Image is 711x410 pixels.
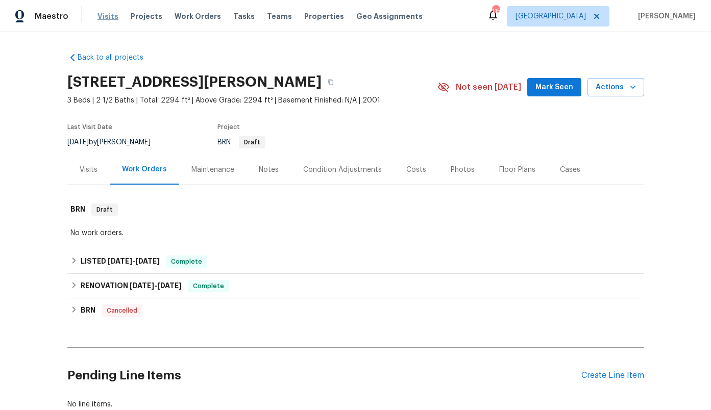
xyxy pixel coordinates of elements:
span: Mark Seen [535,81,573,94]
span: 3 Beds | 2 1/2 Baths | Total: 2294 ft² | Above Grade: 2294 ft² | Basement Finished: N/A | 2001 [67,95,437,106]
span: [DATE] [67,139,89,146]
div: RENOVATION [DATE]-[DATE]Complete [67,274,644,298]
div: Cases [560,165,580,175]
button: Copy Address [322,73,340,91]
div: No work orders. [70,228,641,238]
div: by [PERSON_NAME] [67,136,163,148]
span: Project [217,124,240,130]
div: BRN Cancelled [67,298,644,323]
span: Maestro [35,11,68,21]
span: Teams [267,11,292,21]
span: Draft [92,204,117,215]
div: Create Line Item [581,371,644,380]
div: BRN Draft [67,193,644,226]
h6: RENOVATION [81,280,182,292]
span: Cancelled [103,305,141,316]
div: Condition Adjustments [303,165,382,175]
span: - [108,258,160,265]
div: Maintenance [191,165,234,175]
span: Actions [596,81,636,94]
div: Visits [80,165,97,175]
button: Mark Seen [527,78,581,97]
div: 115 [492,6,499,16]
a: Back to all projects [67,53,165,63]
span: Visits [97,11,118,21]
span: [GEOGRAPHIC_DATA] [516,11,586,21]
span: Projects [131,11,162,21]
button: Actions [587,78,644,97]
div: Notes [259,165,279,175]
div: Work Orders [122,164,167,174]
h2: Pending Line Items [67,352,581,399]
div: Photos [451,165,475,175]
h2: [STREET_ADDRESS][PERSON_NAME] [67,77,322,87]
h6: BRN [81,304,95,317]
h6: BRN [70,203,85,216]
h6: LISTED [81,255,160,268]
span: [DATE] [157,282,182,289]
span: Last Visit Date [67,124,112,130]
span: [DATE] [135,258,160,265]
span: Complete [167,257,206,267]
span: - [130,282,182,289]
span: [DATE] [130,282,154,289]
div: LISTED [DATE]-[DATE]Complete [67,249,644,274]
span: Complete [189,281,228,291]
div: No line items. [67,399,644,409]
span: Draft [240,139,264,145]
span: [DATE] [108,258,132,265]
span: [PERSON_NAME] [634,11,696,21]
span: BRN [217,139,265,146]
div: Floor Plans [499,165,535,175]
span: Not seen [DATE] [456,82,521,92]
span: Geo Assignments [356,11,423,21]
span: Work Orders [175,11,221,21]
div: Costs [406,165,426,175]
span: Properties [304,11,344,21]
span: Tasks [233,13,255,20]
